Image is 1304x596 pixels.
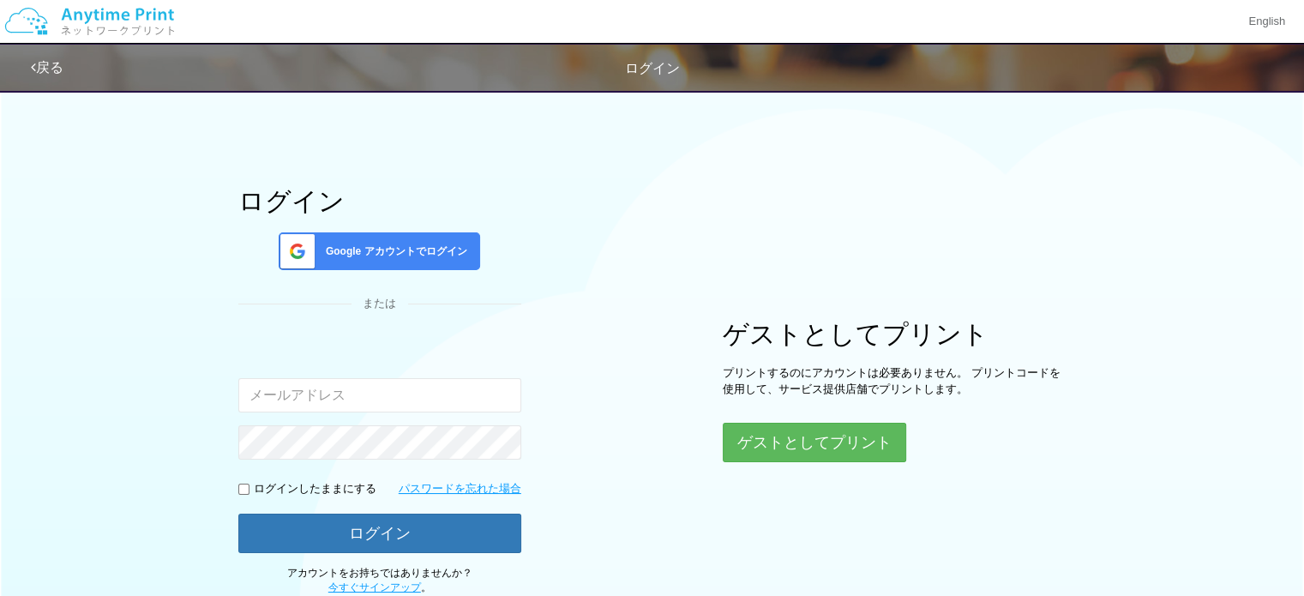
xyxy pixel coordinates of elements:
[238,566,521,595] p: アカウントをお持ちではありませんか？
[723,320,1066,348] h1: ゲストとしてプリント
[723,365,1066,397] p: プリントするのにアカウントは必要ありません。 プリントコードを使用して、サービス提供店舗でプリントします。
[238,378,521,412] input: メールアドレス
[238,187,521,215] h1: ログイン
[625,61,680,75] span: ログイン
[254,481,376,497] p: ログインしたままにする
[328,581,431,593] span: 。
[238,296,521,312] div: または
[31,60,63,75] a: 戻る
[723,423,906,462] button: ゲストとしてプリント
[399,481,521,497] a: パスワードを忘れた場合
[238,514,521,553] button: ログイン
[328,581,421,593] a: 今すぐサインアップ
[319,244,467,259] span: Google アカウントでログイン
